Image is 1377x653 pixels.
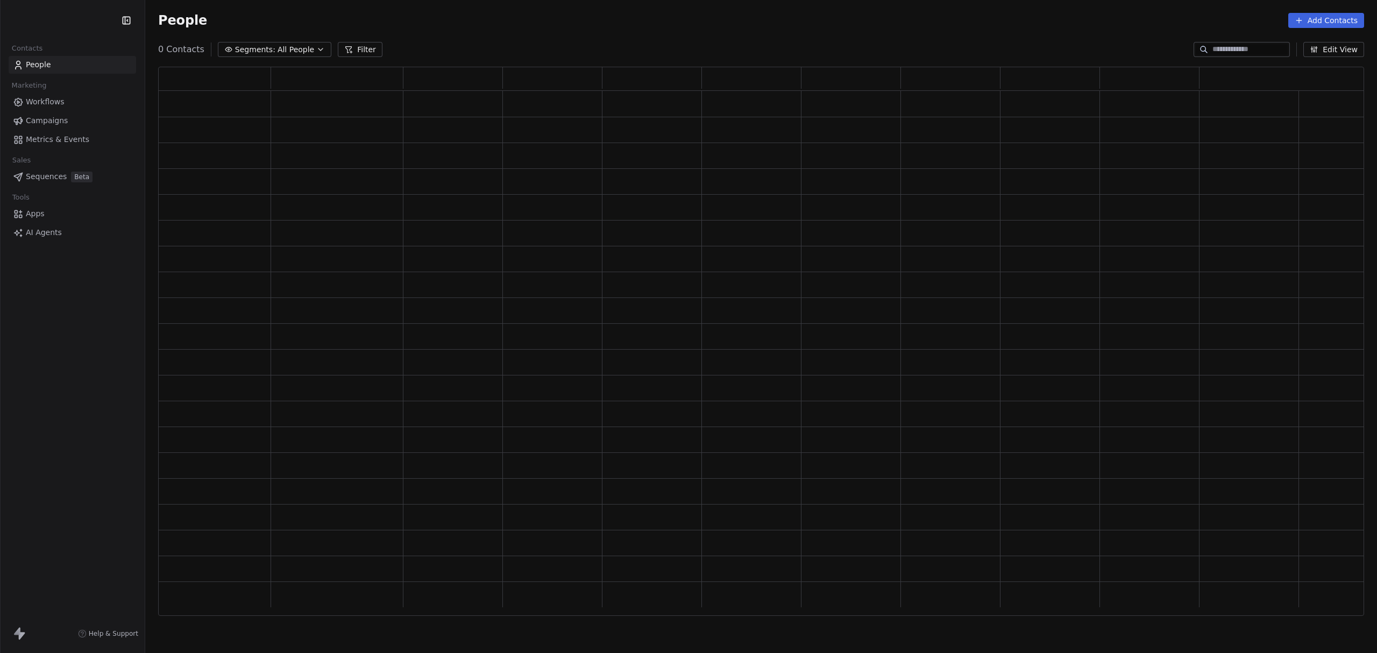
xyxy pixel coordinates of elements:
span: Workflows [26,96,65,108]
span: Segments: [235,44,275,55]
span: Beta [71,172,93,182]
span: People [26,59,51,70]
span: Contacts [7,40,47,56]
span: 0 Contacts [158,43,204,56]
button: Add Contacts [1288,13,1364,28]
span: Marketing [7,77,51,94]
span: People [158,12,207,29]
a: Campaigns [9,112,136,130]
span: Tools [8,189,34,205]
a: Workflows [9,93,136,111]
span: Sequences [26,171,67,182]
span: All People [278,44,314,55]
span: Campaigns [26,115,68,126]
button: Edit View [1303,42,1364,57]
span: Metrics & Events [26,134,89,145]
a: Apps [9,205,136,223]
div: grid [159,91,1365,616]
button: Filter [338,42,382,57]
span: Help & Support [89,629,138,638]
a: People [9,56,136,74]
a: AI Agents [9,224,136,242]
span: AI Agents [26,227,62,238]
a: Help & Support [78,629,138,638]
span: Apps [26,208,45,219]
a: Metrics & Events [9,131,136,148]
span: Sales [8,152,36,168]
a: SequencesBeta [9,168,136,186]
